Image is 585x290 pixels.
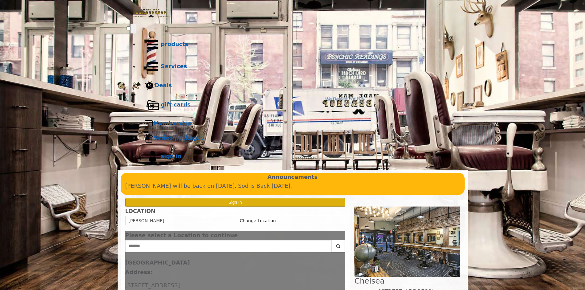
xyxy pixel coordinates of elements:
[125,240,332,252] input: Search Center
[139,33,459,56] a: Productsproducts
[154,120,192,126] b: Membership
[139,94,459,116] a: Gift cardsgift cards
[144,133,154,143] img: Series packages
[155,82,172,88] b: Deals
[125,232,238,238] span: Please select a Location to continue
[335,244,342,248] i: Search button
[125,269,153,275] b: Address:
[139,56,459,78] a: ServicesServices
[154,134,204,141] b: Series packages
[139,116,459,131] a: MembershipMembership
[267,173,318,182] b: Announcements
[127,26,131,30] input: menu toggle
[161,153,182,159] b: sign in
[144,58,161,75] img: Services
[125,198,345,207] button: Sign In
[139,145,459,168] a: sign insign in
[125,282,180,288] span: [STREET_ADDRESS]
[125,240,345,255] div: Center Select
[125,182,460,191] p: [PERSON_NAME] will be back on [DATE]. Sod is Back [DATE].
[127,3,176,23] img: Made Man Barbershop logo
[144,36,161,53] img: Products
[144,97,161,113] img: Gift cards
[125,208,155,214] b: LOCATION
[354,277,460,285] h2: Chelsea
[125,259,190,266] b: [GEOGRAPHIC_DATA]
[161,63,187,69] b: Services
[131,24,136,33] button: menu toggle
[144,148,161,165] img: sign in
[240,218,276,223] a: Change Location
[129,218,164,223] span: [PERSON_NAME]
[144,80,155,91] img: Deals
[139,78,459,94] a: DealsDeals
[336,234,345,238] button: close dialog
[139,131,459,145] a: Series packagesSeries packages
[161,41,189,47] b: products
[144,119,154,128] img: Membership
[132,25,134,32] span: .
[161,101,191,108] b: gift cards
